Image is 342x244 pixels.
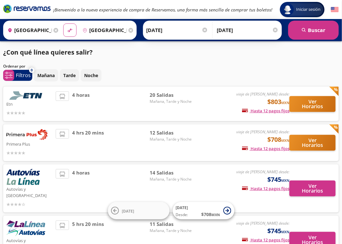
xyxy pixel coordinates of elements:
em: viaje de [PERSON_NAME] desde: [236,169,289,175]
span: 12 Salidas [150,129,194,136]
em: ¡Bienvenido a la nueva experiencia de compra de Reservamos, una forma más sencilla de comprar tus... [53,7,272,13]
p: ¿Con qué línea quieres salir? [3,48,93,57]
button: Noche [81,69,102,82]
button: Ver Horarios [289,96,336,112]
em: viaje de [PERSON_NAME] desde: [236,91,289,97]
span: $ 708 [202,211,220,218]
span: 4 hrs 20 mins [72,129,104,156]
span: Mañana, Tarde y Noche [150,99,194,104]
a: Brand Logo [3,4,51,15]
button: Ver Horarios [289,181,336,196]
span: $803 [267,97,289,107]
small: MXN [212,213,220,217]
img: Etn [6,91,47,100]
span: Hasta 12 pagos fijos [242,186,289,191]
button: Buscar [288,21,339,40]
p: Tarde [63,72,76,79]
span: [DATE] [176,205,188,211]
em: viaje de [PERSON_NAME] desde: [236,129,289,135]
input: Buscar Destino [80,22,127,38]
span: Hasta 12 pagos fijos [242,237,289,243]
button: [DATE] [108,202,170,220]
span: Hasta 12 pagos fijos [242,108,289,114]
span: Mañana, Tarde y Noche [150,228,194,234]
small: MXN [281,178,289,183]
p: Etn [6,100,53,108]
small: MXN [281,229,289,234]
span: Desde: [176,212,188,218]
input: Elegir Fecha [146,22,208,38]
span: Iniciar sesión [294,6,323,13]
small: MXN [281,100,289,105]
span: Hasta 12 pagos fijos [242,146,289,151]
button: English [331,6,339,14]
span: Mañana, Tarde y Noche [150,136,194,142]
small: MXN [281,138,289,143]
p: Mañana [37,72,55,79]
span: $708 [267,135,289,144]
p: Noche [84,72,98,79]
p: Primera Plus [6,140,53,148]
p: Autovías y [GEOGRAPHIC_DATA] [6,185,53,199]
span: $745 [267,226,289,236]
span: 4 horas [72,91,90,116]
span: 14 Salidas [150,169,194,176]
span: $745 [267,175,289,184]
input: Buscar Origen [5,22,52,38]
span: 0 [31,68,33,73]
span: 11 Salidas [150,221,194,228]
button: Ver Horarios [289,135,336,151]
span: Mañana, Tarde y Noche [150,176,194,182]
span: [DATE] [122,208,134,214]
span: 4 horas [72,169,90,208]
p: Ordenar por [3,63,25,69]
img: Autovías y La Línea [6,169,40,185]
p: Filtros [16,71,31,79]
input: Opcional [217,22,279,38]
button: 0Filtros [3,70,32,81]
em: viaje de [PERSON_NAME] desde: [236,221,289,226]
button: [DATE]Desde:$708MXN [173,202,234,220]
img: Autovías y La Línea [6,221,45,236]
button: Mañana [34,69,58,82]
span: 20 Salidas [150,91,194,99]
button: Tarde [60,69,79,82]
img: Primera Plus [6,129,47,140]
i: Brand Logo [3,4,51,13]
